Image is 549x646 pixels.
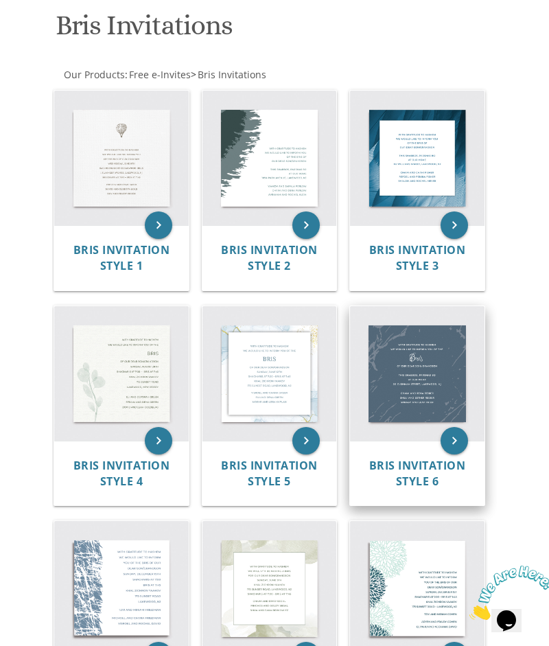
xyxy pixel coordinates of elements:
a: Bris Invitation Style 6 [369,459,466,488]
a: Bris Invitation Style 4 [73,459,170,488]
span: Bris Invitation Style 6 [369,458,466,489]
img: Bris Invitation Style 3 [350,91,484,225]
a: keyboard_arrow_right [441,211,468,239]
img: Bris Invitation Style 1 [54,91,189,225]
a: Bris Invitation Style 3 [369,244,466,273]
a: keyboard_arrow_right [145,211,172,239]
iframe: chat widget [464,560,549,625]
a: Bris Invitations [196,68,266,81]
a: keyboard_arrow_right [145,427,172,454]
img: Bris Invitation Style 5 [202,306,337,441]
a: Our Products [62,68,125,81]
span: Bris Invitation Style 3 [369,242,466,273]
a: Bris Invitation Style 5 [221,459,318,488]
a: Free e-Invites [128,68,191,81]
span: Bris Invitation Style 5 [221,458,318,489]
span: Bris Invitations [198,68,266,81]
img: Bris Invitation Style 4 [54,306,189,441]
span: Bris Invitation Style 1 [73,242,170,273]
span: Bris Invitation Style 2 [221,242,318,273]
a: Bris Invitation Style 1 [73,244,170,273]
div: : [52,68,496,82]
img: Bris Invitation Style 2 [202,91,337,225]
span: Free e-Invites [129,68,191,81]
h1: Bris Invitations [56,10,493,51]
a: keyboard_arrow_right [441,427,468,454]
img: Bris Invitation Style 6 [350,306,484,441]
a: keyboard_arrow_right [292,427,320,454]
span: > [191,68,266,81]
a: Bris Invitation Style 2 [221,244,318,273]
a: keyboard_arrow_right [292,211,320,239]
span: Bris Invitation Style 4 [73,458,170,489]
img: Chat attention grabber [5,5,91,60]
